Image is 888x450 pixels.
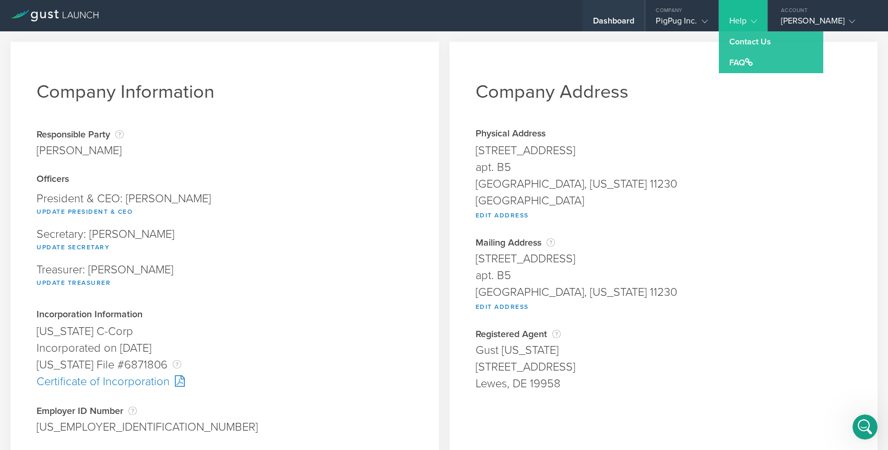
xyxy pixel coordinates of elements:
[50,342,58,350] button: Upload attachment
[729,16,757,31] div: Help
[37,276,111,289] button: Update Treasurer
[37,223,413,259] div: Secretary: [PERSON_NAME]
[17,88,83,99] div: How can we help?
[65,301,73,309] img: Profile image for Launch
[476,250,852,267] div: [STREET_ADDRESS]
[656,16,707,31] div: PigPug Inc.
[10,301,198,309] div: Waiting for a teammate
[476,342,852,359] div: Gust [US_STATE]
[37,188,413,223] div: President & CEO: [PERSON_NAME]
[9,320,200,338] textarea: Message…
[33,342,41,350] button: Gif picker
[16,342,25,351] button: Emoji picker
[476,284,852,301] div: [GEOGRAPHIC_DATA], [US_STATE] 11230
[38,196,200,229] div: is it possible at my plan to see at cap table how many shares are vested?
[52,301,61,309] img: Profile image for Robert
[37,373,413,390] div: Certificate of Incorporation
[17,151,163,171] div: No problem. What can the team help with or clarify?
[105,120,192,130] div: I have another question
[58,301,67,309] img: Profile image for Kellen
[8,82,91,105] div: How can we help?
[476,176,852,192] div: [GEOGRAPHIC_DATA], [US_STATE] 11230
[8,144,171,177] div: No problem. What can the team help with or clarify?Gust Helper • 1h ago
[37,419,413,435] div: [US_EMPLOYER_IDENTIFICATION_NUMBER]
[37,406,413,416] div: Employer ID Number
[37,356,413,373] div: [US_STATE] File #6871806
[59,6,76,22] img: Profile image for Launch
[476,80,852,103] h1: Company Address
[476,192,852,209] div: [GEOGRAPHIC_DATA]
[37,129,124,140] div: Responsible Party
[37,80,413,103] h1: Company Information
[80,5,99,13] h1: Gust
[30,6,46,22] img: Profile image for Robert
[8,196,200,241] div: Vitali says…
[476,159,852,176] div: apt. B5
[97,113,200,136] div: I have another question
[781,16,870,31] div: [PERSON_NAME]
[476,237,852,248] div: Mailing Address
[182,4,202,24] button: Home
[476,142,852,159] div: [STREET_ADDRESS]
[37,310,413,320] div: Incorporation Information
[37,340,413,356] div: Incorporated on [DATE]
[476,329,852,339] div: Registered Agent
[476,267,852,284] div: apt. B5
[853,414,878,440] iframe: Intercom live chat
[37,205,133,218] button: Update President & CEO
[8,144,200,196] div: Gust Helper says…
[476,359,852,375] div: [STREET_ADDRESS]
[476,209,529,222] button: Edit Address
[17,179,84,186] div: Gust Helper • 1h ago
[8,82,200,113] div: Gust Helper says…
[7,4,27,24] button: go back
[476,129,852,140] div: Physical Address
[37,175,413,185] div: Officers
[37,259,413,294] div: Treasurer: [PERSON_NAME]
[8,113,200,145] div: Vitali says…
[37,241,110,253] button: Update Secretary
[46,202,192,223] div: is it possible at my plan to see at cap table how many shares are vested?
[44,6,61,22] img: Profile image for Kellen
[476,301,529,313] button: Edit Address
[88,13,131,24] p: Within a day
[37,142,124,159] div: [PERSON_NAME]
[179,338,196,355] button: Send a message…
[476,375,852,392] div: Lewes, DE 19958
[593,16,635,31] div: Dashboard
[37,323,413,340] div: [US_STATE] C-Corp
